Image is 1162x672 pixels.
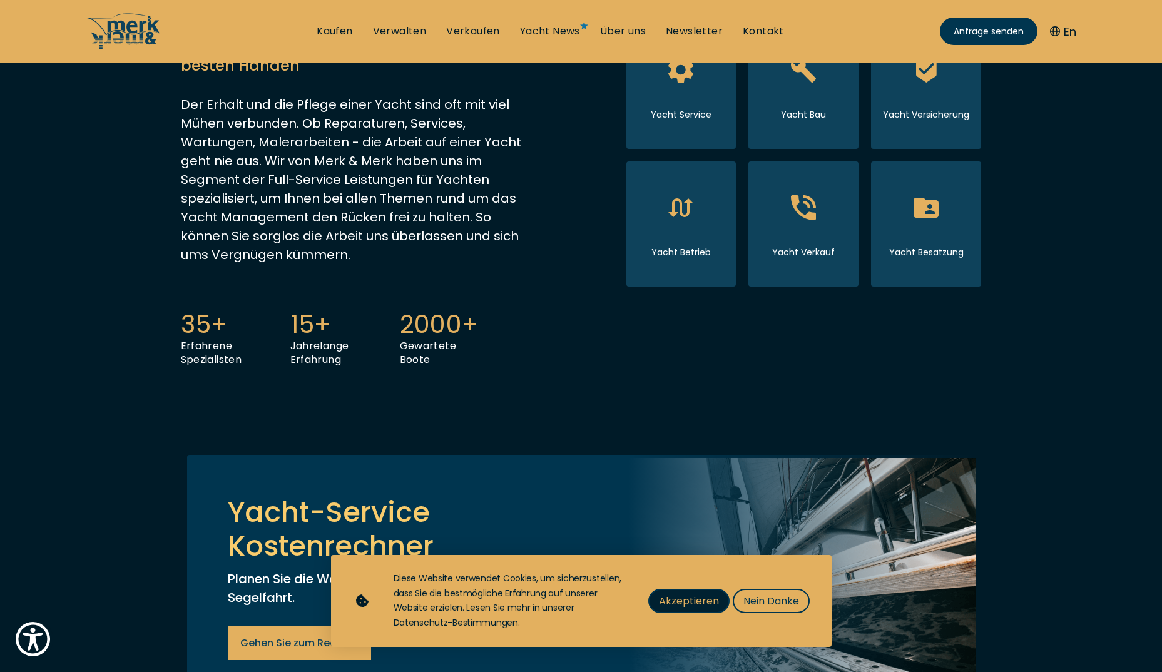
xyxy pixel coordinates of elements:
button: Yacht Betrieb [626,161,736,287]
span: Yacht Service [651,108,711,121]
a: Newsletter [666,24,723,38]
a: Verkaufen [446,24,500,38]
button: Yacht Bau [748,24,859,149]
a: Kontakt [743,24,784,38]
span: Gehen Sie zum Rechner [240,635,359,651]
div: Der Erhalt und die Pflege einer Yacht sind oft mit viel Mühen verbunden. Ob Reparaturen, Services... [181,95,531,264]
a: Anfrage senden [940,18,1037,45]
button: Yacht Verkauf [748,161,859,287]
span: 2000+ [400,309,462,339]
span: Akzeptieren [659,593,719,609]
a: Yacht News [520,24,580,38]
a: Über uns [600,24,646,38]
span: Yacht Besatzung [889,246,964,258]
button: Akzeptieren [648,589,730,613]
span: 15+ [290,309,353,339]
span: Anfrage senden [954,25,1024,38]
span: Yacht Verkauf [772,246,835,258]
a: Datenschutz-Bestimmungen [394,616,518,629]
h5: Yacht-Service Kostenrechner [228,496,591,563]
button: Yacht Besatzung [871,161,981,287]
p: Planen Sie die Wartung Ihres Bootes für eine reibungslose Segelfahrt. [228,569,591,607]
span: Jahrelange Erfahrung [290,339,349,367]
span: Erfahrene Spezialisten [181,339,242,367]
a: Gehen Sie zum Rechner [228,626,371,660]
span: Yacht Betrieb [651,246,711,258]
button: Yacht Versicherung [871,24,981,149]
span: Nein Danke [743,593,799,609]
span: Yacht Bau [781,108,826,121]
button: Nein Danke [733,589,810,613]
div: Diese Website verwendet Cookies, um sicherzustellen, dass Sie die bestmögliche Erfahrung auf unse... [394,571,623,631]
span: 35+ [181,309,243,339]
a: Kaufen [317,24,352,38]
a: Verwalten [373,24,427,38]
button: En [1050,23,1076,40]
button: Show Accessibility Preferences [13,619,53,659]
button: Yacht Service [626,24,736,149]
span: Yacht Versicherung [883,108,969,121]
span: Gewartete Boote [400,339,457,367]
